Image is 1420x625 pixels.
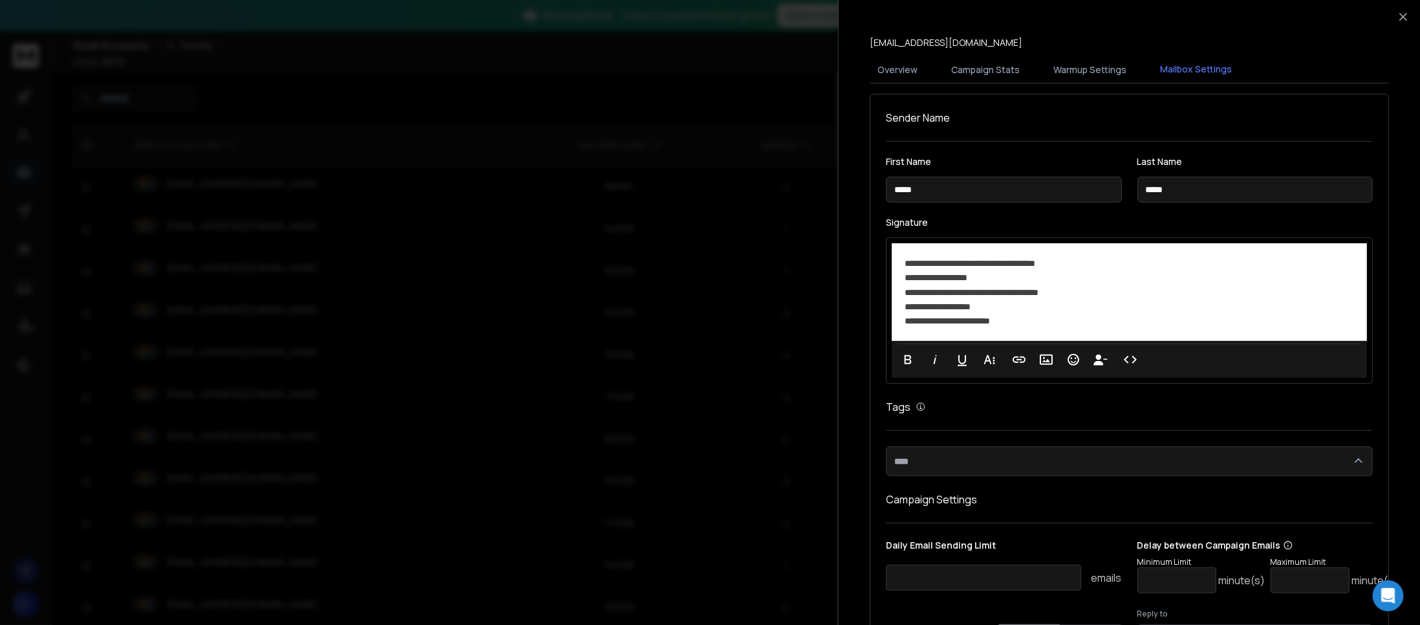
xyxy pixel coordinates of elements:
[886,218,1373,227] label: Signature
[1118,347,1143,373] button: Code View
[1152,55,1240,85] button: Mailbox Settings
[1137,609,1373,619] label: Reply to
[950,347,974,373] button: Underline (Ctrl+U)
[923,347,947,373] button: Italic (Ctrl+I)
[1092,570,1122,586] p: emails
[1088,347,1113,373] button: Insert Unsubscribe Link
[943,56,1027,84] button: Campaign Stats
[1137,539,1399,552] p: Delay between Campaign Emails
[870,36,1022,49] p: [EMAIL_ADDRESS][DOMAIN_NAME]
[1271,557,1399,567] p: Maximum Limit
[886,157,1122,166] label: First Name
[1061,347,1086,373] button: Emoticons
[1137,557,1265,567] p: Minimum Limit
[1373,580,1404,611] div: Open Intercom Messenger
[896,347,920,373] button: Bold (Ctrl+B)
[1352,573,1399,588] p: minute(s)
[886,492,1373,507] h1: Campaign Settings
[886,110,1373,126] h1: Sender Name
[870,56,925,84] button: Overview
[886,539,1122,557] p: Daily Email Sending Limit
[1034,347,1059,373] button: Insert Image (Ctrl+P)
[886,399,910,415] h1: Tags
[1219,573,1265,588] p: minute(s)
[1137,157,1373,166] label: Last Name
[977,347,1002,373] button: More Text
[1046,56,1134,84] button: Warmup Settings
[1007,347,1031,373] button: Insert Link (Ctrl+K)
